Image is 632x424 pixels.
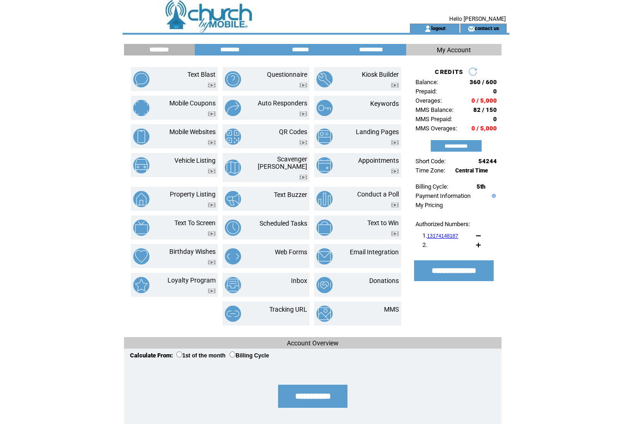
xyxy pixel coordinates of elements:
[225,129,241,145] img: qr-codes.png
[267,71,307,78] a: Questionnaire
[415,79,438,86] span: Balance:
[225,248,241,264] img: web-forms.png
[133,248,149,264] img: birthday-wishes.png
[468,25,475,32] img: contact_us_icon.gif
[415,106,453,113] span: MMS Balance:
[133,71,149,87] img: text-blast.png
[356,128,399,135] a: Landing Pages
[427,233,458,239] a: 13174148187
[435,68,463,75] span: CREDITS
[174,219,216,227] a: Text To Screen
[391,231,399,236] img: video.png
[169,248,216,255] a: Birthday Wishes
[225,277,241,293] img: inbox.png
[415,125,457,132] span: MMS Overages:
[287,339,339,347] span: Account Overview
[350,248,399,256] a: Email Integration
[415,221,470,227] span: Authorized Numbers:
[424,25,431,32] img: account_icon.gif
[415,158,446,165] span: Short Code:
[493,116,497,123] span: 0
[225,306,241,322] img: tracking-url.png
[316,100,333,116] img: keywords.png
[174,157,216,164] a: Vehicle Listing
[176,351,182,357] input: 1st of the month
[225,220,241,236] img: scheduled-tasks.png
[299,111,307,117] img: video.png
[187,71,216,78] a: Text Blast
[358,157,399,164] a: Appointments
[422,241,427,248] span: 2.
[299,175,307,180] img: video.png
[391,83,399,88] img: video.png
[391,140,399,145] img: video.png
[208,140,216,145] img: video.png
[415,192,471,199] a: Payment Information
[208,289,216,294] img: video.png
[316,220,333,236] img: text-to-win.png
[133,191,149,207] img: property-listing.png
[176,352,225,359] label: 1st of the month
[370,100,399,107] a: Keywords
[415,88,437,95] span: Prepaid:
[316,71,333,87] img: kiosk-builder.png
[316,306,333,322] img: mms.png
[208,111,216,117] img: video.png
[316,248,333,264] img: email-integration.png
[169,99,216,107] a: Mobile Coupons
[316,277,333,293] img: donations.png
[167,277,216,284] a: Loyalty Program
[299,83,307,88] img: video.png
[225,160,241,176] img: scavenger-hunt.png
[437,46,471,54] span: My Account
[493,88,497,95] span: 0
[415,116,452,123] span: MMS Prepaid:
[170,190,216,198] a: Property Listing
[133,220,149,236] img: text-to-screen.png
[133,100,149,116] img: mobile-coupons.png
[258,99,307,107] a: Auto Responders
[415,202,443,209] a: My Pricing
[274,191,307,198] a: Text Buzzer
[133,277,149,293] img: loyalty-program.png
[357,190,399,198] a: Conduct a Poll
[258,155,307,170] a: Scavenger [PERSON_NAME]
[384,306,399,313] a: MMS
[208,260,216,265] img: video.png
[225,71,241,87] img: questionnaire.png
[449,16,506,22] span: Hello [PERSON_NAME]
[225,191,241,207] img: text-buzzer.png
[229,352,269,359] label: Billing Cycle
[208,231,216,236] img: video.png
[415,183,448,190] span: Billing Cycle:
[279,128,307,135] a: QR Codes
[391,169,399,174] img: video.png
[477,183,485,190] span: 5th
[208,203,216,208] img: video.png
[316,129,333,145] img: landing-pages.png
[367,219,399,227] a: Text to Win
[269,306,307,313] a: Tracking URL
[369,277,399,284] a: Donations
[475,25,499,31] a: contact us
[415,97,442,104] span: Overages:
[316,191,333,207] img: conduct-a-poll.png
[169,128,216,135] a: Mobile Websites
[208,169,216,174] img: video.png
[473,106,497,113] span: 82 / 150
[470,79,497,86] span: 360 / 600
[260,220,307,227] a: Scheduled Tasks
[455,167,488,174] span: Central Time
[422,232,458,239] span: 1.
[208,83,216,88] img: video.png
[391,203,399,208] img: video.png
[478,158,497,165] span: 54244
[133,129,149,145] img: mobile-websites.png
[316,157,333,173] img: appointments.png
[415,167,445,174] span: Time Zone:
[225,100,241,116] img: auto-responders.png
[299,140,307,145] img: video.png
[133,157,149,173] img: vehicle-listing.png
[471,125,497,132] span: 0 / 5,000
[471,97,497,104] span: 0 / 5,000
